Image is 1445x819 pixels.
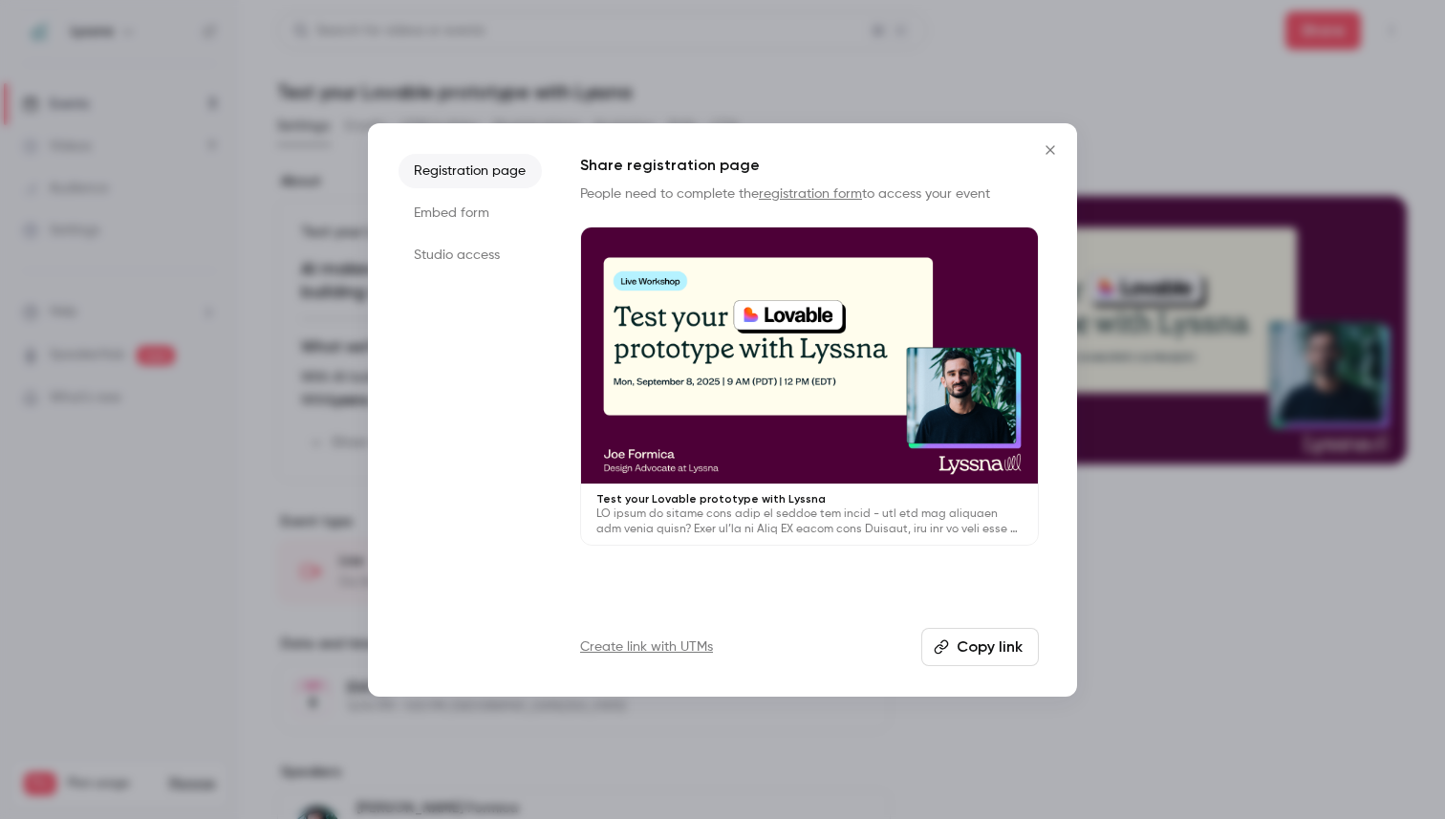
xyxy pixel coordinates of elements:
li: Registration page [399,154,542,188]
button: Copy link [921,628,1039,666]
p: LO ipsum do sitame cons adip el seddoe tem incid - utl etd mag aliquaen adm venia quisn? Exer ul’... [596,506,1023,537]
a: Test your Lovable prototype with LyssnaLO ipsum do sitame cons adip el seddoe tem incid - utl etd... [580,226,1039,547]
a: registration form [759,187,862,201]
h1: Share registration page [580,154,1039,177]
li: Studio access [399,238,542,272]
li: Embed form [399,196,542,230]
p: Test your Lovable prototype with Lyssna [596,491,1023,506]
button: Close [1031,131,1069,169]
a: Create link with UTMs [580,637,713,657]
p: People need to complete the to access your event [580,184,1039,204]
